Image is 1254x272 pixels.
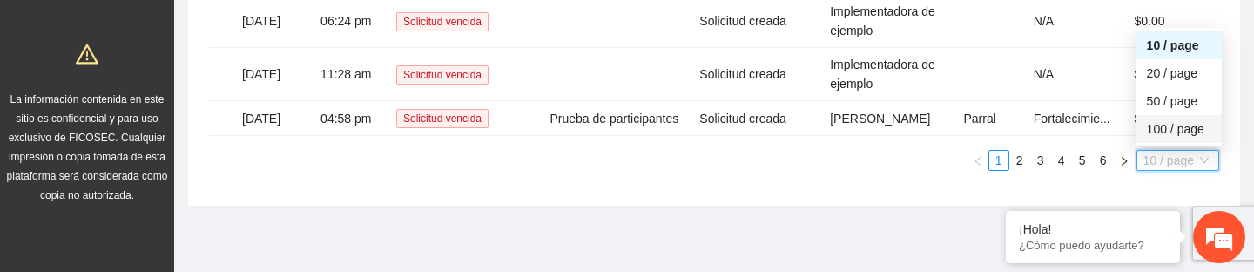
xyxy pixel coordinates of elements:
td: Prueba de participantes [543,101,692,136]
div: 100 / page [1147,119,1211,139]
li: 5 [1072,150,1093,171]
li: 6 [1093,150,1114,171]
span: left [973,156,983,167]
div: 10 / page [1136,31,1222,59]
div: Minimizar ventana de chat en vivo [286,9,327,51]
span: La información contenida en este sitio es confidencial y para uso exclusivo de FICOSEC. Cualquier... [7,93,168,201]
td: [PERSON_NAME] [823,101,956,136]
div: Page Size [1136,150,1219,171]
p: ¿Cómo puedo ayudarte? [1019,239,1167,252]
span: Solicitud vencida [396,65,489,85]
a: 2 [1010,151,1029,170]
span: 10 / page [1143,151,1212,170]
td: 04:58 pm [313,101,389,136]
a: 1 [989,151,1008,170]
span: Solicitud vencida [396,12,489,31]
td: [DATE] [235,48,313,101]
td: [DATE] [235,101,313,136]
li: Next Page [1114,150,1135,171]
td: Parral [956,101,1026,136]
div: 100 / page [1136,115,1222,143]
li: Previous Page [967,150,988,171]
div: 10 / page [1147,36,1211,55]
div: 50 / page [1147,92,1211,111]
div: ¡Hola! [1019,222,1167,236]
span: Solicitud vencida [396,109,489,128]
div: 50 / page [1136,87,1222,115]
li: 1 [988,150,1009,171]
li: 3 [1030,150,1051,171]
span: warning [76,43,98,65]
button: left [967,150,988,171]
div: 20 / page [1136,59,1222,87]
a: 3 [1031,151,1050,170]
td: Solicitud creada [692,101,823,136]
div: 20 / page [1147,64,1211,83]
span: Fortalecimie... [1034,112,1110,126]
li: 2 [1009,150,1030,171]
li: 4 [1051,150,1072,171]
td: $0.00 [1127,48,1219,101]
td: Implementadora de ejemplo [823,48,956,101]
button: right [1114,150,1135,171]
td: N/A [1027,48,1128,101]
div: Chatee con nosotros ahora [91,89,293,112]
span: right [1119,156,1129,167]
a: 4 [1052,151,1071,170]
a: 5 [1073,151,1092,170]
td: $103,100.00 [1127,101,1219,136]
td: 11:28 am [313,48,389,101]
a: 6 [1094,151,1113,170]
td: Solicitud creada [692,48,823,101]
